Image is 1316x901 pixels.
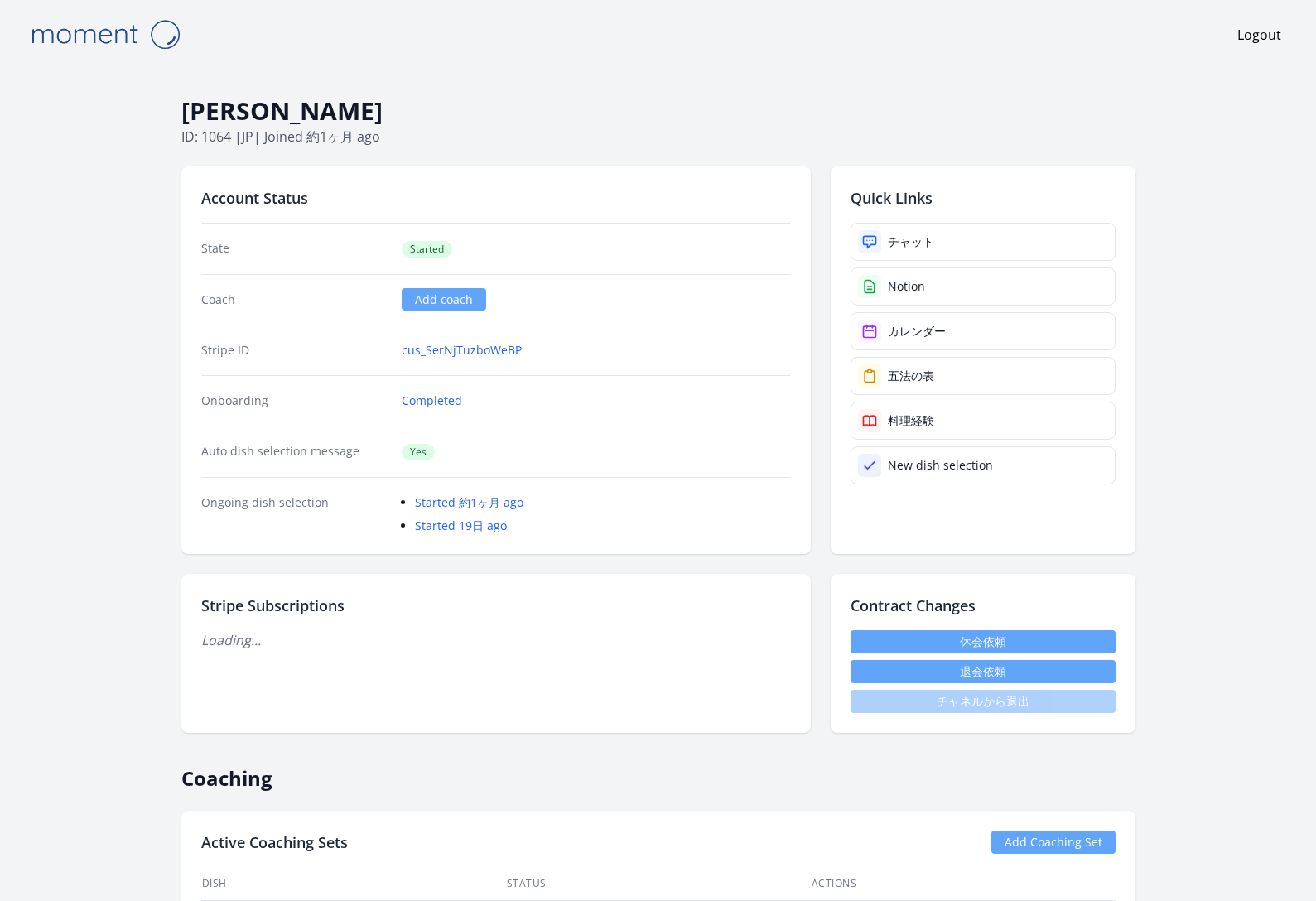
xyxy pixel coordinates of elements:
[888,323,946,340] div: カレンダー
[851,267,1116,306] a: Notion
[851,690,1116,713] span: チャネルから退出
[181,127,1135,147] p: ID: 1064 | | Joined 約1ヶ月 ago
[402,393,462,409] a: Completed
[22,13,188,55] img: Moment
[415,494,523,510] a: Started 約1ヶ月 ago
[888,368,934,384] div: 五法の表
[201,186,791,210] h2: Account Status
[181,95,1135,127] h1: [PERSON_NAME]
[851,402,1116,440] a: 料理経験
[242,128,253,146] span: jp
[201,342,389,359] dt: Stripe ID
[201,831,348,854] h2: Active Coaching Sets
[851,660,1116,683] button: 退会依頼
[201,494,389,534] dt: Ongoing dish selection
[181,753,1135,791] h2: Coaching
[402,288,486,311] a: Add coach
[402,241,452,258] span: Started
[888,278,925,295] div: Notion
[402,444,435,460] span: Yes
[888,457,993,474] div: New dish selection
[201,630,791,650] p: Loading...
[506,867,811,901] th: Status
[201,240,389,258] dt: State
[201,291,389,308] dt: Coach
[888,234,934,250] div: チャット
[402,342,522,359] a: cus_SerNjTuzboWeBP
[201,867,506,901] th: Dish
[851,186,1116,210] h2: Quick Links
[851,312,1116,350] a: カレンダー
[201,443,389,460] dt: Auto dish selection message
[851,357,1116,395] a: 五法の表
[851,223,1116,261] a: チャット
[851,446,1116,484] a: New dish selection
[201,393,389,409] dt: Onboarding
[888,412,934,429] div: 料理経験
[1237,25,1281,45] a: Logout
[811,867,1116,901] th: Actions
[991,831,1116,854] a: Add Coaching Set
[201,594,791,617] h2: Stripe Subscriptions
[851,594,1116,617] h2: Contract Changes
[851,630,1116,653] a: 休会依頼
[415,518,507,533] a: Started 19日 ago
